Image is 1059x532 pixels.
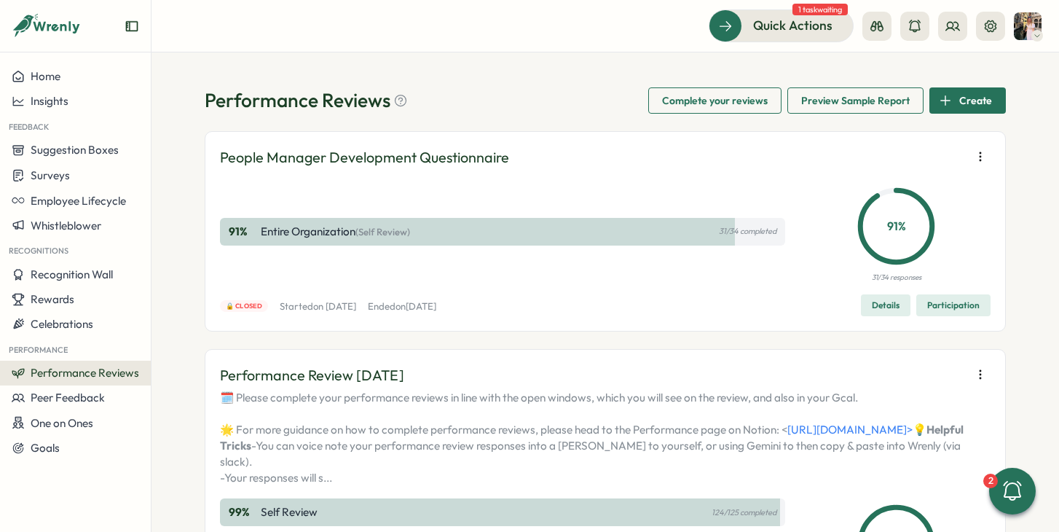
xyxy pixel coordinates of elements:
[787,87,924,114] button: Preview Sample Report
[31,94,68,108] span: Insights
[220,364,404,387] p: Performance Review [DATE]
[31,416,93,430] span: One on Ones
[125,19,139,34] button: Expand sidebar
[927,295,980,316] span: Participation
[355,226,410,238] span: (Self Review)
[1014,12,1042,40] img: Hannah Saunders
[31,69,60,83] span: Home
[959,88,992,113] span: Create
[709,9,854,42] button: Quick Actions
[861,217,932,235] p: 91 %
[872,295,899,316] span: Details
[31,317,93,331] span: Celebrations
[712,508,776,517] p: 124/125 completed
[648,87,782,114] button: Complete your reviews
[220,390,991,486] p: 🗓️ Please complete your performance reviews in line with the open windows, which you will see on ...
[31,391,105,404] span: Peer Feedback
[261,224,410,240] p: Entire Organization
[368,300,436,313] p: Ended on [DATE]
[229,224,258,240] p: 91 %
[220,146,509,169] p: People Manager Development Questionnaire
[983,474,998,488] div: 2
[261,504,318,520] p: Self Review
[31,292,74,306] span: Rewards
[929,87,1006,114] button: Create
[989,468,1036,515] button: 2
[31,168,70,182] span: Surveys
[226,301,263,311] span: 🔒 Closed
[872,272,921,283] p: 31/34 responses
[31,143,119,157] span: Suggestion Boxes
[662,88,768,113] span: Complete your reviews
[792,4,848,15] span: 1 task waiting
[916,294,991,316] button: Participation
[801,88,910,113] span: Preview Sample Report
[229,504,258,520] p: 99 %
[787,423,913,437] a: [URL][DOMAIN_NAME]>
[31,194,126,208] span: Employee Lifecycle
[31,219,101,232] span: Whistleblower
[861,294,910,316] button: Details
[205,87,408,113] h1: Performance Reviews
[280,300,356,313] p: Started on [DATE]
[719,227,776,236] p: 31/34 completed
[31,366,139,380] span: Performance Reviews
[31,441,60,455] span: Goals
[31,267,113,281] span: Recognition Wall
[753,16,832,35] span: Quick Actions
